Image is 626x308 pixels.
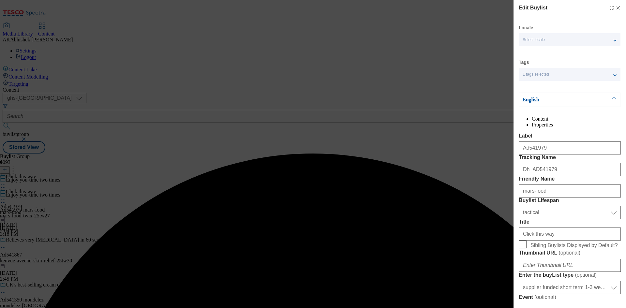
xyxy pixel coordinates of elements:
label: Locale [519,26,533,30]
input: Enter Thumbnail URL [519,259,621,272]
input: Enter Friendly Name [519,184,621,198]
label: Thumbnail URL [519,250,621,256]
label: Label [519,133,621,139]
span: Sibling Buylists Displayed by Default? [530,242,618,248]
input: Enter Title [519,227,621,241]
label: Friendly Name [519,176,621,182]
label: Title [519,219,621,225]
label: Buylist Lifespan [519,198,621,203]
label: Tags [519,61,529,64]
span: ( optional ) [559,250,580,256]
button: 1 tags selected [519,68,620,81]
li: Content [532,116,621,122]
p: English [522,96,591,103]
span: ( optional ) [575,272,597,278]
label: Event [519,294,621,301]
input: Enter Tracking Name [519,163,621,176]
input: Enter Label [519,141,621,154]
li: Properties [532,122,621,128]
h4: Edit Buylist [519,4,547,12]
span: 1 tags selected [523,72,549,77]
label: Tracking Name [519,154,621,160]
span: Select locale [523,37,545,42]
button: Select locale [519,33,620,46]
span: ( optional ) [534,294,556,300]
label: Enter the buyList type [519,272,621,278]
